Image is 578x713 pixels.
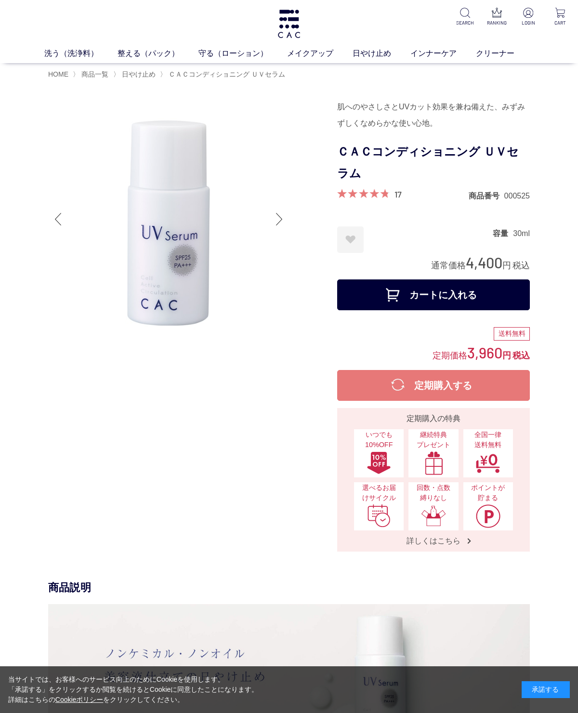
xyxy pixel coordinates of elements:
button: 定期購入する [337,370,530,401]
img: 全国一律送料無料 [475,451,500,475]
span: 全国一律 送料無料 [468,430,508,450]
span: 3,960 [467,343,502,361]
span: 回数・点数縛りなし [413,483,453,503]
li: 〉 [73,70,111,79]
a: クリーナー [476,48,534,59]
li: 〉 [113,70,158,79]
img: 選べるお届けサイクル [367,504,392,528]
a: SEARCH [455,8,475,26]
p: LOGIN [518,19,539,26]
span: いつでも10%OFF [359,430,399,450]
a: 17 [394,189,402,199]
a: Cookieポリシー [55,696,104,703]
p: CART [550,19,570,26]
a: HOME [48,70,68,78]
dt: 商品番号 [469,191,504,201]
span: 通常価格 [431,261,466,270]
span: ＣＡＣコンディショニング ＵＶセラム [169,70,285,78]
img: 回数・点数縛りなし [421,504,446,528]
a: 日やけ止め [353,48,410,59]
a: メイクアップ [287,48,353,59]
dt: 容量 [493,228,513,238]
img: ＣＡＣコンディショニング ＵＶセラム [48,99,289,340]
li: 〉 [160,70,288,79]
span: 選べるお届けサイクル [359,483,399,503]
img: logo [276,10,302,38]
button: カートに入れる [337,279,530,310]
span: 円 [502,261,511,270]
a: LOGIN [518,8,539,26]
div: 肌へのやさしさとUVカット効果を兼ね備えた、みずみずしくなめらかな使い心地。 [337,99,530,132]
span: 税込 [512,351,530,360]
span: 定期価格 [433,350,467,360]
div: 当サイトでは、お客様へのサービス向上のためにCookieを使用します。 「承諾する」をクリックするか閲覧を続けるとCookieに同意したことになります。 詳細はこちらの をクリックしてください。 [8,674,259,705]
p: SEARCH [455,19,475,26]
div: 商品説明 [48,581,530,594]
a: 洗う（洗浄料） [44,48,118,59]
div: 定期購入の特典 [341,413,526,424]
a: ＣＡＣコンディショニング ＵＶセラム [167,70,285,78]
h1: ＣＡＣコンディショニング ＵＶセラム [337,141,530,185]
img: いつでも10%OFF [367,451,392,475]
div: 送料無料 [494,327,530,341]
span: 税込 [512,261,530,270]
a: 日やけ止め [120,70,156,78]
div: 承諾する [522,681,570,698]
span: ポイントが貯まる [468,483,508,503]
span: 4,400 [466,253,502,271]
a: CART [550,8,570,26]
a: 定期購入の特典 いつでも10%OFFいつでも10%OFF 継続特典プレゼント継続特典プレゼント 全国一律送料無料全国一律送料無料 選べるお届けサイクル選べるお届けサイクル 回数・点数縛りなし回数... [337,408,530,552]
a: 整える（パック） [118,48,198,59]
span: 円 [502,351,511,360]
a: お気に入りに登録する [337,226,364,253]
span: 日やけ止め [122,70,156,78]
span: 商品一覧 [81,70,108,78]
dd: 30ml [513,228,530,238]
a: 商品一覧 [79,70,108,78]
span: 詳しくはこちら [397,536,470,546]
a: RANKING [486,8,507,26]
a: 守る（ローション） [198,48,287,59]
p: RANKING [486,19,507,26]
a: インナーケア [410,48,476,59]
img: ポイントが貯まる [475,504,500,528]
dd: 000525 [504,191,530,201]
span: 継続特典 プレゼント [413,430,453,450]
img: 継続特典プレゼント [421,451,446,475]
